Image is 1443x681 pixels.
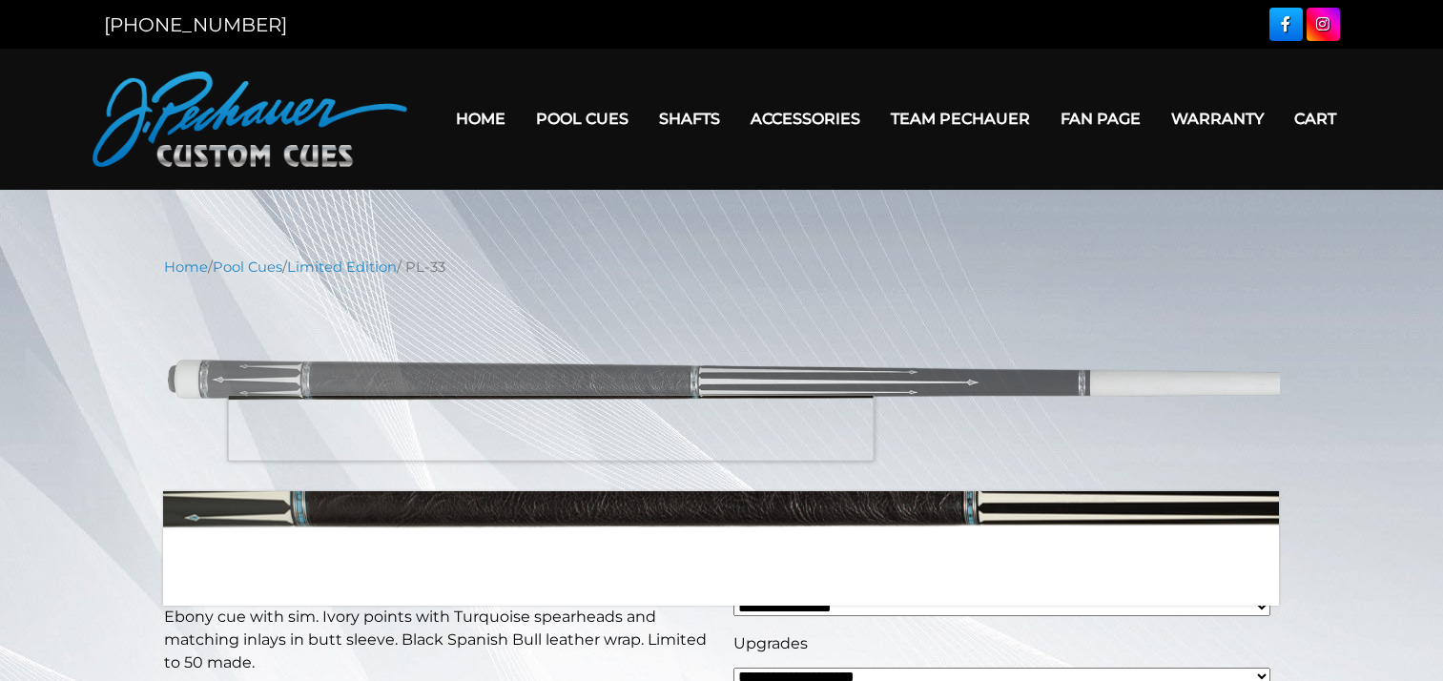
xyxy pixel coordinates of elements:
a: Fan Page [1045,94,1156,143]
span: Cue Weight [733,565,825,583]
strong: PL-33 Pool Cue [164,506,454,553]
a: Shafts [644,94,735,143]
nav: Breadcrumb [164,257,1280,278]
a: Accessories [735,94,876,143]
a: Home [164,258,208,276]
img: Pechauer Custom Cues [93,72,407,167]
a: Pool Cues [521,94,644,143]
abbr: required [829,565,835,583]
bdi: 2,500.00 [733,511,864,544]
a: Cart [1279,94,1351,143]
img: pl-33-1.png [164,292,1280,478]
strong: This Pechauer pool cue takes 6-10 weeks to ship. [164,572,600,594]
a: Team Pechauer [876,94,1045,143]
a: Limited Edition [287,258,397,276]
span: $ [733,511,750,544]
a: Home [441,94,521,143]
a: [PHONE_NUMBER] [104,13,287,36]
p: Ebony cue with sim. Ivory points with Turquoise spearheads and matching inlays in butt sleeve. Bl... [164,606,711,674]
span: Upgrades [733,634,808,652]
a: Pool Cues [213,258,282,276]
a: Warranty [1156,94,1279,143]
